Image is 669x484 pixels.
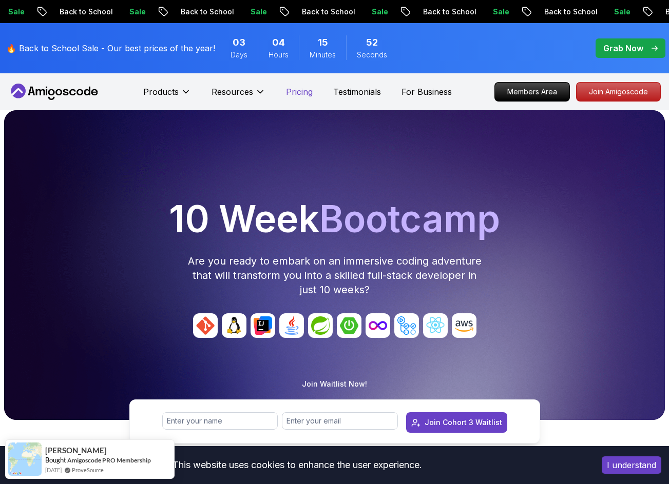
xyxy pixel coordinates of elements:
p: Members Area [495,83,569,101]
a: ProveSource [72,466,104,474]
p: Sale [84,7,117,17]
span: 52 Seconds [366,35,378,50]
a: Members Area [494,82,570,102]
p: Join Waitlist Now! [302,379,367,389]
img: avatar_1 [222,313,246,338]
p: Back to School [499,7,569,17]
span: Days [231,50,247,60]
p: Sale [569,7,602,17]
img: avatar_7 [394,313,419,338]
button: Accept cookies [602,456,661,474]
img: avatar_0 [193,313,218,338]
p: Join Amigoscode [577,83,660,101]
img: avatar_6 [366,313,390,338]
img: avatar_8 [423,313,448,338]
a: For Business [402,86,452,98]
img: avatar_3 [279,313,304,338]
p: Sale [448,7,481,17]
p: Back to School [136,7,205,17]
img: avatar_4 [308,313,333,338]
span: 3 Days [233,35,245,50]
span: Bootcamp [319,196,500,241]
span: 15 Minutes [318,35,328,50]
p: Resources [212,86,253,98]
span: 4 Hours [272,35,285,50]
span: [DATE] [45,466,62,474]
p: 🔥 Back to School Sale - Our best prices of the year! [6,42,215,54]
div: This website uses cookies to enhance the user experience. [8,454,586,476]
div: Join Cohort 3 Waitlist [425,417,502,428]
span: Bought [45,456,66,464]
a: Testimonials [333,86,381,98]
button: Resources [212,86,265,106]
a: Join Amigoscode [576,82,661,102]
p: Products [143,86,179,98]
button: Products [143,86,191,106]
input: Enter your name [162,412,278,430]
p: Sale [327,7,359,17]
button: Join Cohort 3 Waitlist [406,412,507,433]
p: Back to School [378,7,448,17]
span: Seconds [357,50,387,60]
img: avatar_5 [337,313,361,338]
a: Amigoscode PRO Membership [67,456,151,464]
p: Grab Now [603,42,643,54]
img: avatar_9 [452,313,476,338]
h1: 10 Week [8,200,661,237]
span: Minutes [310,50,336,60]
input: Enter your email [282,412,398,430]
p: Back to School [257,7,327,17]
span: [PERSON_NAME] [45,446,107,455]
p: Are you ready to embark on an immersive coding adventure that will transform you into a skilled f... [187,254,483,297]
p: Back to School [14,7,84,17]
a: Pricing [286,86,313,98]
p: Sale [205,7,238,17]
img: provesource social proof notification image [8,442,42,476]
img: avatar_2 [251,313,275,338]
span: Hours [269,50,289,60]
